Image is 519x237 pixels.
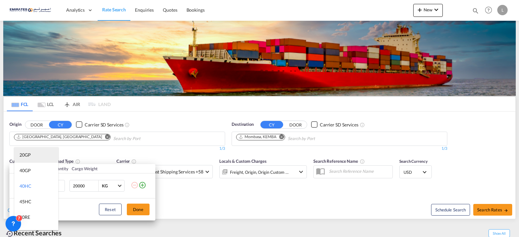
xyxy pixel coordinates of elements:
div: 40GP [19,167,31,174]
div: 20RE [19,214,30,220]
div: 20GP [19,152,31,158]
div: 40HC [19,183,31,189]
div: 40RE [19,230,30,236]
div: 45HC [19,198,31,205]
